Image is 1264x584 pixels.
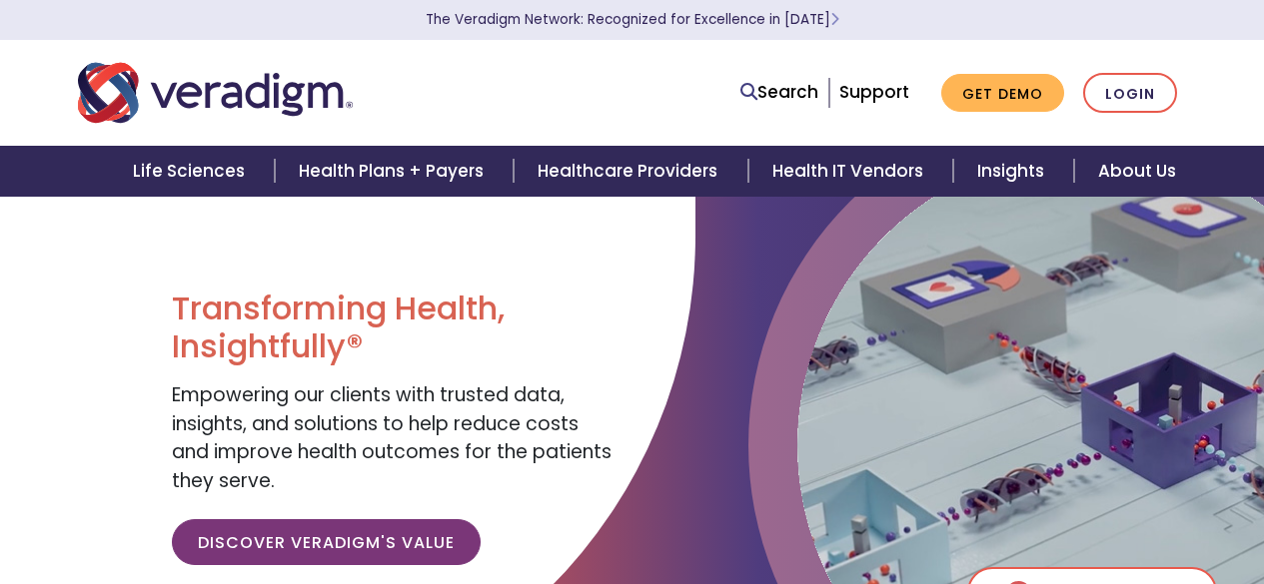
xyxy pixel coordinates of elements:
[78,60,353,126] img: Veradigm logo
[839,80,909,104] a: Support
[740,79,818,106] a: Search
[275,146,514,197] a: Health Plans + Payers
[426,10,839,29] a: The Veradigm Network: Recognized for Excellence in [DATE]Learn More
[1074,146,1200,197] a: About Us
[1083,73,1177,114] a: Login
[172,519,481,565] a: Discover Veradigm's Value
[514,146,747,197] a: Healthcare Providers
[830,10,839,29] span: Learn More
[172,381,612,494] span: Empowering our clients with trusted data, insights, and solutions to help reduce costs and improv...
[109,146,275,197] a: Life Sciences
[172,290,617,366] h1: Transforming Health, Insightfully®
[953,146,1074,197] a: Insights
[748,146,953,197] a: Health IT Vendors
[941,74,1064,113] a: Get Demo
